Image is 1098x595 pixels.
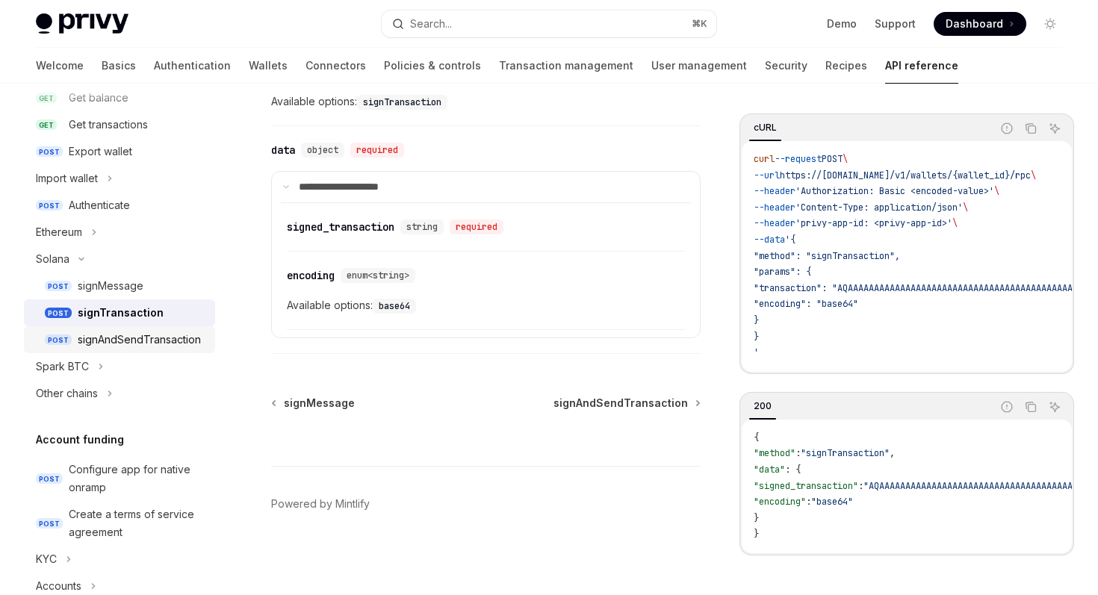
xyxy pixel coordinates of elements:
[997,119,1017,138] button: Report incorrect code
[499,48,633,84] a: Transaction management
[78,277,143,295] div: signMessage
[36,169,98,187] div: Import wallet
[287,268,335,283] div: encoding
[271,143,295,158] div: data
[36,250,69,268] div: Solana
[754,169,780,181] span: --url
[271,93,701,110] span: Available options:
[780,169,1031,181] span: https://[DOMAIN_NAME]/v1/wallets/{wallet_id}/rpc
[45,281,72,292] span: POST
[287,219,394,234] div: signed_transaction
[553,396,699,411] a: signAndSendTransaction
[36,550,57,568] div: KYC
[273,396,355,411] a: signMessage
[24,219,215,246] button: Toggle Ethereum section
[775,153,822,165] span: --request
[24,192,215,219] a: POSTAuthenticate
[754,496,806,508] span: "encoding"
[24,326,215,353] a: POSTsignAndSendTransaction
[754,185,795,197] span: --header
[1031,169,1036,181] span: \
[36,384,98,402] div: Other chains
[24,272,215,299] a: POSTsignMessage
[382,10,716,37] button: Open search
[822,153,843,165] span: POST
[825,48,867,84] a: Recipes
[754,202,795,214] span: --header
[36,577,81,595] div: Accounts
[754,512,759,524] span: }
[946,16,1003,31] span: Dashboard
[811,496,853,508] span: "base64"
[1021,397,1040,417] button: Copy the contents from the code block
[36,473,63,485] span: POST
[284,396,355,411] span: signMessage
[754,528,759,540] span: }
[36,200,63,211] span: POST
[78,304,164,322] div: signTransaction
[754,250,900,262] span: "method": "signTransaction",
[450,219,503,234] div: required
[1038,12,1062,36] button: Toggle dark mode
[271,496,370,511] a: Powered by Mintlify
[754,432,759,443] span: {
[754,346,759,358] span: '
[801,447,890,459] span: "signTransaction"
[994,185,999,197] span: \
[24,165,215,192] button: Toggle Import wallet section
[934,12,1026,36] a: Dashboard
[24,138,215,165] a: POSTExport wallet
[754,234,785,246] span: --data
[785,234,795,246] span: '{
[890,447,895,459] span: ,
[997,397,1017,417] button: Report incorrect code
[69,505,206,541] div: Create a terms of service agreement
[754,153,775,165] span: curl
[410,15,452,33] div: Search...
[754,266,811,278] span: "params": {
[373,299,416,314] code: base64
[24,111,215,138] a: GETGet transactions
[36,48,84,84] a: Welcome
[651,48,747,84] a: User management
[1045,397,1064,417] button: Ask AI
[1045,119,1064,138] button: Ask AI
[24,456,215,501] a: POSTConfigure app for native onramp
[795,185,994,197] span: 'Authorization: Basic <encoded-value>'
[754,298,858,310] span: "encoding": "base64"
[754,314,759,326] span: }
[78,331,201,349] div: signAndSendTransaction
[45,334,72,346] span: POST
[827,16,857,31] a: Demo
[36,223,82,241] div: Ethereum
[795,447,801,459] span: :
[305,48,366,84] a: Connectors
[36,518,63,529] span: POST
[24,246,215,272] button: Toggle Solana section
[69,196,130,214] div: Authenticate
[754,464,785,476] span: "data"
[102,48,136,84] a: Basics
[36,358,89,376] div: Spark BTC
[24,501,215,546] a: POSTCreate a terms of service agreement
[347,270,409,281] span: enum<string>
[795,202,963,214] span: 'Content-Type: application/json'
[875,16,916,31] a: Support
[795,217,952,229] span: 'privy-app-id: <privy-app-id>'
[24,380,215,407] button: Toggle Other chains section
[24,546,215,573] button: Toggle KYC section
[249,48,288,84] a: Wallets
[287,296,685,314] span: Available options:
[36,431,124,449] h5: Account funding
[754,447,795,459] span: "method"
[36,119,57,131] span: GET
[307,144,338,156] span: object
[154,48,231,84] a: Authentication
[952,217,958,229] span: \
[384,48,481,84] a: Policies & controls
[45,308,72,319] span: POST
[36,146,63,158] span: POST
[553,396,688,411] span: signAndSendTransaction
[754,217,795,229] span: --header
[350,143,404,158] div: required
